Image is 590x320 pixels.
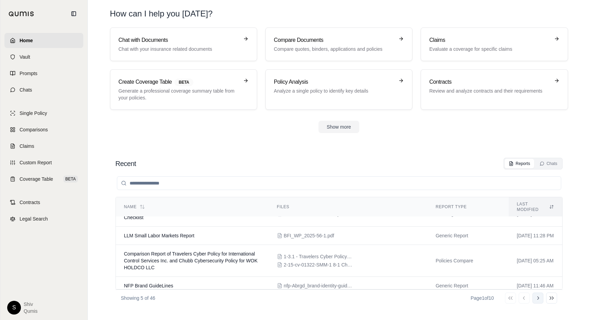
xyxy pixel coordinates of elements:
button: Collapse sidebar [68,8,79,19]
td: Generic Report [428,277,509,295]
a: Claims [4,139,83,154]
td: Policies Compare [428,245,509,277]
span: Chats [20,86,32,93]
span: BFI_WP_2025-56-1.pdf [284,232,334,239]
div: Reports [509,161,530,166]
span: Shiv [24,301,37,308]
h3: Contracts [429,78,550,86]
h3: Policy Analysis [274,78,394,86]
div: S [7,301,21,315]
span: Claims [20,143,34,150]
h3: Chat with Documents [119,36,239,44]
span: Vault [20,54,30,60]
img: Qumis Logo [9,11,34,16]
a: Contracts [4,195,83,210]
button: Reports [505,159,534,168]
a: ClaimsEvaluate a coverage for specific claims [421,27,568,61]
p: Analyze a single policy to identify key details [274,87,394,94]
a: Chats [4,82,83,97]
td: Generic Report [428,227,509,245]
span: 2-15-cv-01322-SMM-1 8-1 Chubb Cyber2.pdf [284,261,352,268]
p: Evaluate a coverage for specific claims [429,46,550,52]
span: Comparisons [20,126,48,133]
a: Prompts [4,66,83,81]
span: Prompts [20,70,37,77]
h1: How can I help you [DATE]? [110,8,568,19]
h3: Compare Documents [274,36,394,44]
td: [DATE] 11:46 AM [509,277,562,295]
a: Compare DocumentsCompare quotes, binders, applications and policies [265,27,412,61]
p: Showing 5 of 46 [121,295,155,301]
span: Home [20,37,33,44]
td: [DATE] 11:28 PM [509,227,562,245]
span: nfp-Abrgd_brand-identity-guide_Aon_2025.pdf [284,282,352,289]
span: NFP Brand GuideLines [124,283,173,288]
a: Legal Search [4,211,83,226]
span: BETA [174,79,193,86]
p: Review and analyze contracts and their requirements [429,87,550,94]
a: Chat with DocumentsChat with your insurance related documents [110,27,257,61]
span: Comparison Report of Travelers Cyber Policy for International Control Services Inc. and Chubb Cyb... [124,251,258,270]
a: Custom Report [4,155,83,170]
h3: Claims [429,36,550,44]
p: Chat with your insurance related documents [119,46,239,52]
a: Policy AnalysisAnalyze a single policy to identify key details [265,69,412,110]
h2: Recent [116,159,136,168]
th: Files [269,197,428,217]
a: Vault [4,49,83,64]
span: Legal Search [20,215,48,222]
div: Name [124,204,261,210]
span: Coverage Table [20,176,53,182]
td: [DATE] 05:25 AM [509,245,562,277]
span: Qumis [24,308,37,315]
span: Single Policy [20,110,47,117]
a: Coverage TableBETA [4,171,83,187]
th: Report Type [428,197,509,217]
span: 1-3.1 - Travelers Cyber Policy40.pdf [284,253,352,260]
span: Custom Report [20,159,52,166]
h3: Create Coverage Table [119,78,239,86]
div: Chats [540,161,557,166]
span: LLM Small Labor Markets Report [124,233,194,238]
p: Generate a professional coverage summary table from your policies. [119,87,239,101]
a: Comparisons [4,122,83,137]
span: BETA [63,176,78,182]
a: Create Coverage TableBETAGenerate a professional coverage summary table from your policies. [110,69,257,110]
a: Home [4,33,83,48]
a: ContractsReview and analyze contracts and their requirements [421,69,568,110]
div: Page 1 of 10 [471,295,494,301]
span: Contracts [20,199,40,206]
p: Compare quotes, binders, applications and policies [274,46,394,52]
div: Last modified [517,201,554,212]
button: Show more [318,121,359,133]
button: Chats [535,159,561,168]
a: Single Policy [4,106,83,121]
